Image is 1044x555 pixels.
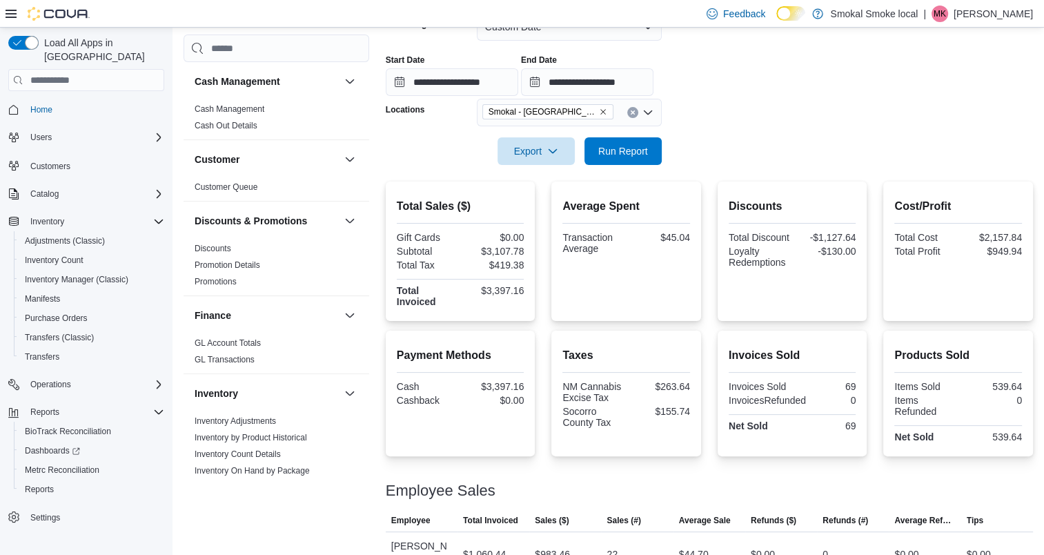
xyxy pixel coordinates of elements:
[894,395,955,417] div: Items Refunded
[562,232,623,254] div: Transaction Average
[19,481,59,498] a: Reports
[795,232,856,243] div: -$1,127.64
[397,381,457,392] div: Cash
[184,179,369,201] div: Customer
[463,381,524,392] div: $3,397.16
[463,515,518,526] span: Total Invoiced
[3,155,170,175] button: Customers
[30,188,59,199] span: Catalog
[342,385,358,402] button: Inventory
[729,198,856,215] h2: Discounts
[932,6,948,22] div: Mike Kennedy
[19,423,164,440] span: BioTrack Reconciliation
[25,376,77,393] button: Operations
[3,128,170,147] button: Users
[629,406,690,417] div: $155.74
[195,354,255,365] span: GL Transactions
[25,376,164,393] span: Operations
[184,101,369,139] div: Cash Management
[195,104,264,114] a: Cash Management
[776,6,805,21] input: Dark Mode
[14,422,170,441] button: BioTrack Reconciliation
[463,395,524,406] div: $0.00
[19,252,164,269] span: Inventory Count
[195,432,307,443] span: Inventory by Product Historical
[342,307,358,324] button: Finance
[25,186,164,202] span: Catalog
[729,246,789,268] div: Loyalty Redemptions
[894,246,955,257] div: Total Profit
[14,480,170,499] button: Reports
[961,395,1022,406] div: 0
[25,213,70,230] button: Inventory
[3,212,170,231] button: Inventory
[3,375,170,394] button: Operations
[19,252,89,269] a: Inventory Count
[195,449,281,460] span: Inventory Count Details
[19,291,164,307] span: Manifests
[14,231,170,251] button: Adjustments (Classic)
[195,260,260,270] a: Promotion Details
[195,214,307,228] h3: Discounts & Promotions
[562,347,690,364] h2: Taxes
[729,232,789,243] div: Total Discount
[562,406,623,428] div: Socorro County Tax
[795,246,856,257] div: -$130.00
[830,6,918,22] p: Smokal Smoke local
[923,6,926,22] p: |
[19,310,93,327] a: Purchase Orders
[961,246,1022,257] div: $949.94
[967,515,983,526] span: Tips
[195,75,339,88] button: Cash Management
[397,198,524,215] h2: Total Sales ($)
[195,244,231,253] a: Discounts
[342,73,358,90] button: Cash Management
[19,462,164,478] span: Metrc Reconciliation
[25,313,88,324] span: Purchase Orders
[25,509,164,526] span: Settings
[19,442,86,459] a: Dashboards
[19,310,164,327] span: Purchase Orders
[535,515,569,526] span: Sales ($)
[19,329,164,346] span: Transfers (Classic)
[25,509,66,526] a: Settings
[584,137,662,165] button: Run Report
[463,260,524,271] div: $419.38
[195,153,239,166] h3: Customer
[25,484,54,495] span: Reports
[30,379,71,390] span: Operations
[25,255,83,266] span: Inventory Count
[386,68,518,96] input: Press the down key to open a popover containing a calendar.
[195,276,237,287] span: Promotions
[30,512,60,523] span: Settings
[19,349,65,365] a: Transfers
[599,108,607,116] button: Remove Smokal - Socorro from selection in this group
[14,270,170,289] button: Inventory Manager (Classic)
[25,351,59,362] span: Transfers
[391,515,431,526] span: Employee
[19,423,117,440] a: BioTrack Reconciliation
[14,347,170,367] button: Transfers
[195,309,231,322] h3: Finance
[397,285,436,307] strong: Total Invoiced
[729,395,806,406] div: InvoicesRefunded
[25,274,128,285] span: Inventory Manager (Classic)
[25,332,94,343] span: Transfers (Classic)
[25,213,164,230] span: Inventory
[25,101,164,118] span: Home
[19,291,66,307] a: Manifests
[19,233,164,249] span: Adjustments (Classic)
[30,161,70,172] span: Customers
[521,55,557,66] label: End Date
[19,271,164,288] span: Inventory Manager (Classic)
[195,338,261,348] a: GL Account Totals
[894,515,955,526] span: Average Refund
[961,431,1022,442] div: 539.64
[894,232,955,243] div: Total Cost
[25,293,60,304] span: Manifests
[195,355,255,364] a: GL Transactions
[25,157,164,174] span: Customers
[482,104,613,119] span: Smokal - Socorro
[25,101,58,118] a: Home
[795,381,856,392] div: 69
